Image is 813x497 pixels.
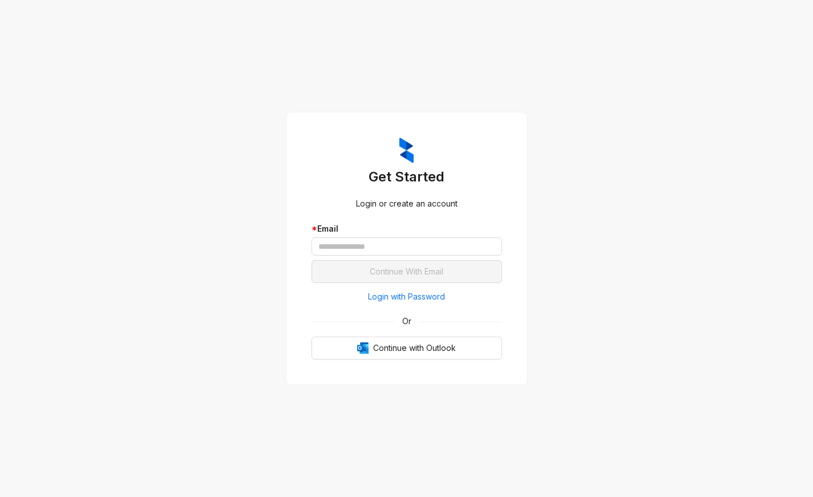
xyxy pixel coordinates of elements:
[312,288,502,306] button: Login with Password
[357,342,369,354] img: Outlook
[368,290,445,303] span: Login with Password
[399,138,414,164] img: ZumaIcon
[312,197,502,210] div: Login or create an account
[312,168,502,186] h3: Get Started
[373,342,456,354] span: Continue with Outlook
[312,337,502,359] button: OutlookContinue with Outlook
[394,315,419,328] span: Or
[312,260,502,283] button: Continue With Email
[312,223,502,235] div: Email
